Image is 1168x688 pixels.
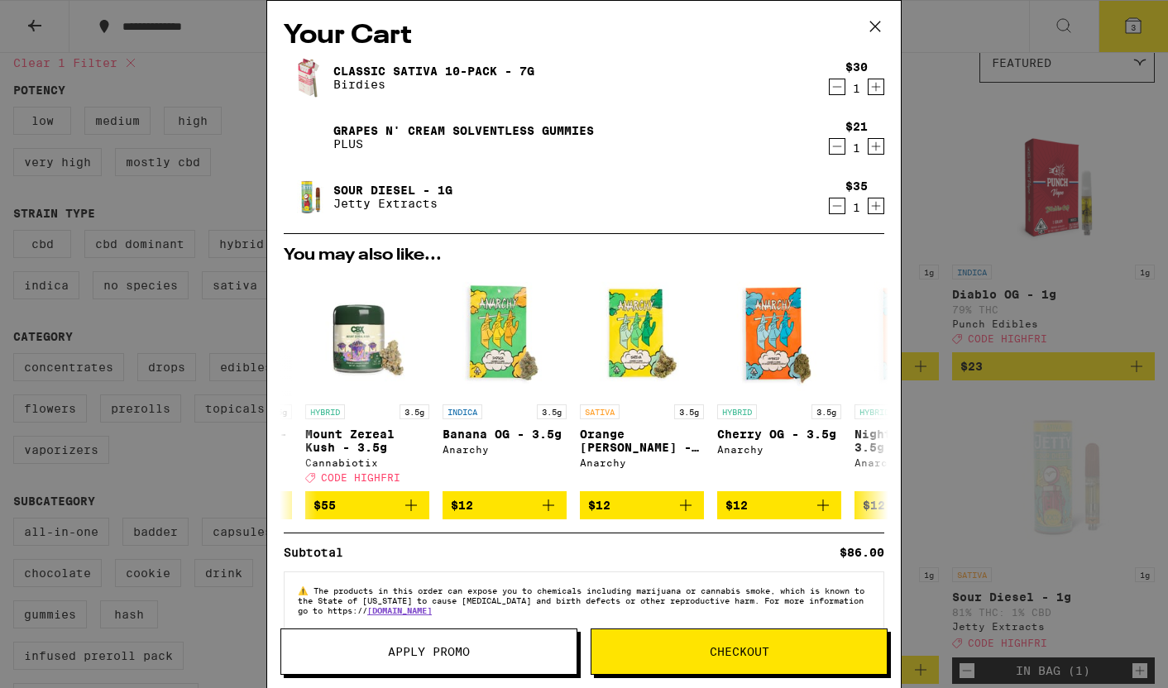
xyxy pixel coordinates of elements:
div: Anarchy [443,444,567,455]
p: Banana OG - 3.5g [443,428,567,441]
p: SATIVA [580,404,620,419]
span: $55 [314,499,336,512]
span: ⚠️ [298,585,314,595]
div: $35 [845,179,868,193]
div: 1 [845,201,868,214]
div: Cannabiotix [305,457,429,468]
p: INDICA [443,404,482,419]
button: Add to bag [717,491,841,519]
p: 3.5g [400,404,429,419]
button: Add to bag [443,491,567,519]
p: PLUS [333,137,594,150]
span: $12 [863,499,885,512]
div: Anarchy [717,444,841,455]
p: HYBRID [717,404,757,419]
button: Increment [868,138,884,155]
a: Grapes n' Cream Solventless Gummies [333,124,594,137]
div: 1 [845,141,868,155]
p: Birdies [333,78,534,91]
div: $86.00 [840,547,884,558]
a: Classic Sativa 10-Pack - 7g [333,64,534,78]
p: 3.5g [674,404,704,419]
img: Anarchy - Night Fuel - 3.5g [854,272,979,396]
div: 1 [845,82,868,95]
button: Add to bag [580,491,704,519]
a: Open page for Banana OG - 3.5g from Anarchy [443,272,567,491]
p: Jetty Extracts [333,197,452,210]
button: Checkout [591,628,888,675]
button: Apply Promo [280,628,577,675]
div: Anarchy [580,457,704,468]
p: 3.5g [811,404,841,419]
img: Anarchy - Orange Runtz - 3.5g [580,272,704,396]
a: Open page for Cherry OG - 3.5g from Anarchy [717,272,841,491]
img: Sour Diesel - 1g [284,174,330,220]
a: [DOMAIN_NAME] [367,605,432,615]
h2: You may also like... [284,247,884,264]
p: HYBRID [305,404,345,419]
img: Cannabiotix - Mount Zereal Kush - 3.5g [305,272,429,396]
p: Night Fuel - 3.5g [854,428,979,454]
p: Cherry OG - 3.5g [717,428,841,441]
p: Orange [PERSON_NAME] - 3.5g [580,428,704,454]
p: Mount Zereal Kush - 3.5g [305,428,429,454]
button: Increment [868,198,884,214]
div: $21 [845,120,868,133]
button: Decrement [829,198,845,214]
span: Hi. Need any help? [10,12,119,25]
div: $30 [845,60,868,74]
h2: Your Cart [284,17,884,55]
span: Apply Promo [388,646,470,657]
a: Open page for Mount Zereal Kush - 3.5g from Cannabiotix [305,272,429,491]
div: Subtotal [284,547,355,558]
span: $12 [588,499,610,512]
button: Add to bag [854,491,979,519]
p: 3.5g [537,404,567,419]
span: CODE HIGHFRI [321,472,400,483]
span: $12 [451,499,473,512]
a: Sour Diesel - 1g [333,184,452,197]
span: Checkout [710,646,769,657]
a: Open page for Orange Runtz - 3.5g from Anarchy [580,272,704,491]
img: Classic Sativa 10-Pack - 7g [284,55,330,101]
img: Grapes n' Cream Solventless Gummies [284,114,330,160]
img: Anarchy - Banana OG - 3.5g [443,272,567,396]
button: Increment [868,79,884,95]
a: Open page for Night Fuel - 3.5g from Anarchy [854,272,979,491]
span: The products in this order can expose you to chemicals including marijuana or cannabis smoke, whi... [298,585,864,615]
button: Add to bag [305,491,429,519]
img: Anarchy - Cherry OG - 3.5g [717,272,841,396]
button: Decrement [829,138,845,155]
div: Anarchy [854,457,979,468]
span: $12 [725,499,748,512]
button: Decrement [829,79,845,95]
